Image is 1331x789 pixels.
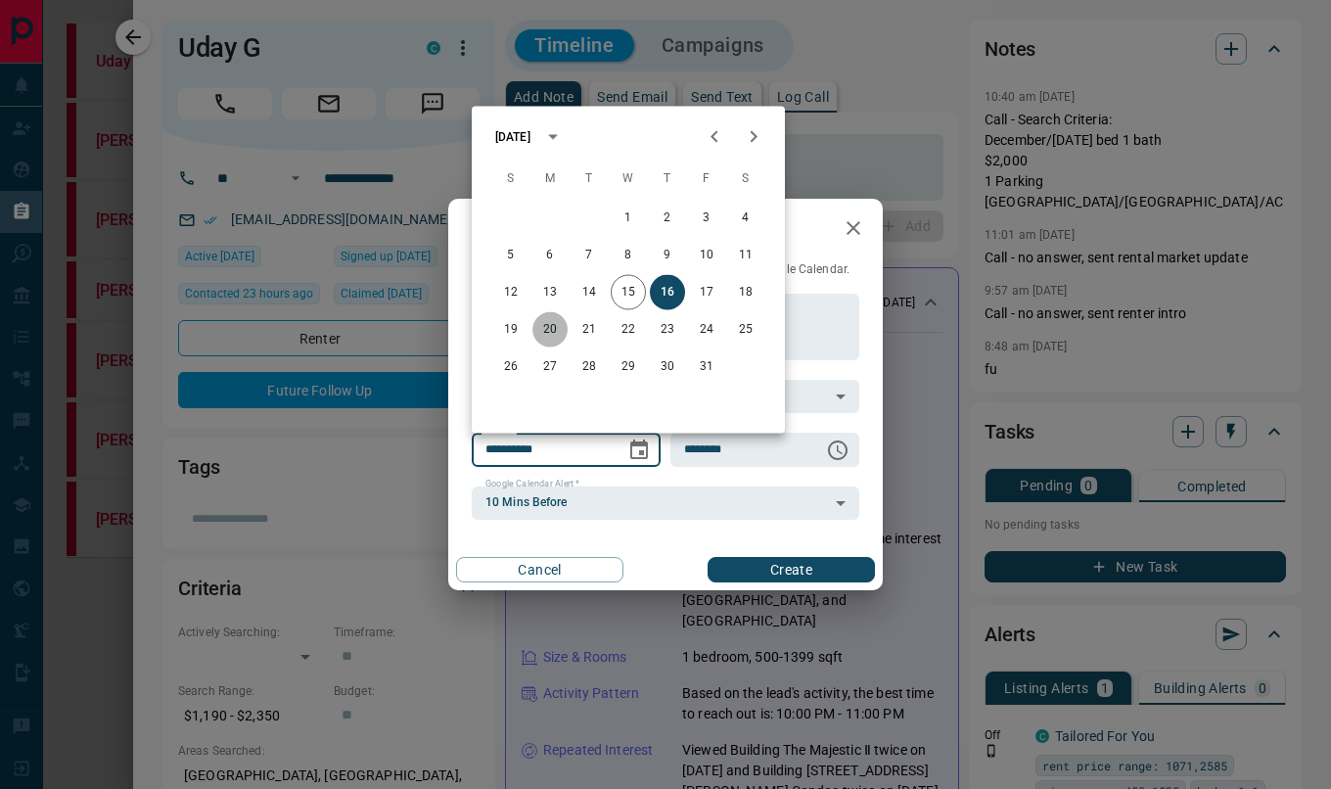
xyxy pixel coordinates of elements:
[572,238,607,273] button: 7
[572,312,607,348] button: 21
[493,275,528,310] button: 12
[728,201,763,236] button: 4
[572,275,607,310] button: 14
[493,312,528,348] button: 19
[650,349,685,385] button: 30
[728,312,763,348] button: 25
[611,275,646,310] button: 15
[611,312,646,348] button: 22
[695,117,734,157] button: Previous month
[456,557,623,582] button: Cancel
[611,349,646,385] button: 29
[493,160,528,199] span: Sunday
[650,160,685,199] span: Thursday
[689,160,724,199] span: Friday
[728,275,763,310] button: 18
[532,160,568,199] span: Monday
[728,238,763,273] button: 11
[734,117,773,157] button: Next month
[650,201,685,236] button: 2
[818,431,857,470] button: Choose time, selected time is 6:00 AM
[485,478,579,490] label: Google Calendar Alert
[689,275,724,310] button: 17
[689,349,724,385] button: 31
[472,487,859,520] div: 10 Mins Before
[611,160,646,199] span: Wednesday
[620,431,659,470] button: Choose date, selected date is Oct 16, 2025
[532,349,568,385] button: 27
[572,349,607,385] button: 28
[495,128,530,146] div: [DATE]
[536,120,570,154] button: calendar view is open, switch to year view
[611,238,646,273] button: 8
[493,349,528,385] button: 26
[650,238,685,273] button: 9
[448,199,581,261] h2: New Task
[532,275,568,310] button: 13
[689,201,724,236] button: 3
[650,275,685,310] button: 16
[650,312,685,348] button: 23
[611,201,646,236] button: 1
[532,238,568,273] button: 6
[708,557,875,582] button: Create
[689,238,724,273] button: 10
[572,160,607,199] span: Tuesday
[532,312,568,348] button: 20
[689,312,724,348] button: 24
[728,160,763,199] span: Saturday
[493,238,528,273] button: 5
